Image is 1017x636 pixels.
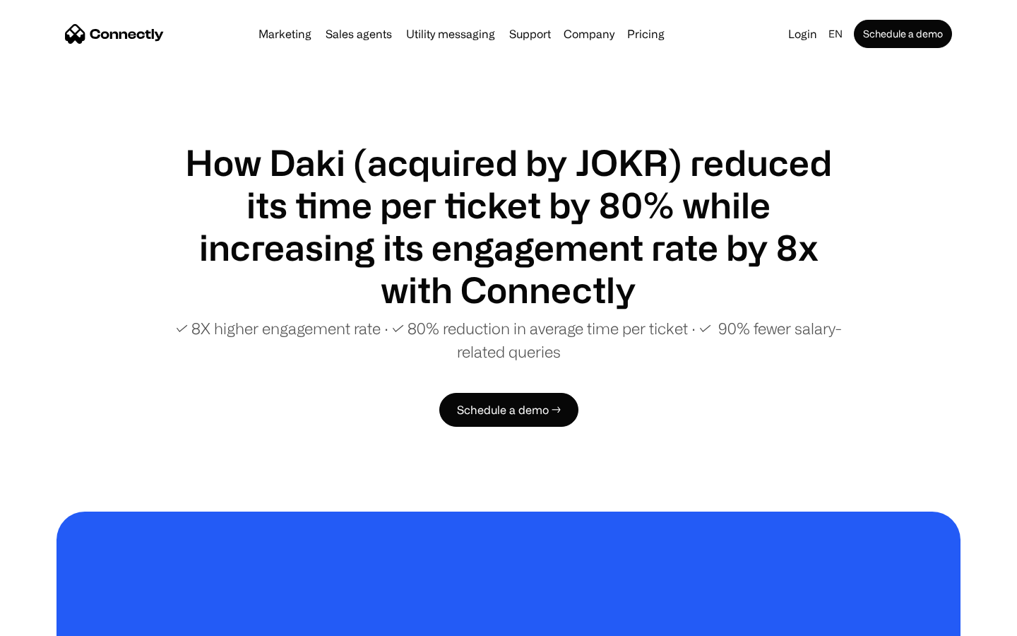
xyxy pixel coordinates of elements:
[854,20,952,48] a: Schedule a demo
[253,28,317,40] a: Marketing
[14,610,85,631] aside: Language selected: English
[320,28,398,40] a: Sales agents
[564,24,614,44] div: Company
[169,317,847,363] p: ✓ 8X higher engagement rate ∙ ✓ 80% reduction in average time per ticket ∙ ✓ 90% fewer salary-rel...
[783,24,823,44] a: Login
[28,611,85,631] ul: Language list
[439,393,578,427] a: Schedule a demo →
[169,141,847,311] h1: How Daki (acquired by JOKR) reduced its time per ticket by 80% while increasing its engagement ra...
[400,28,501,40] a: Utility messaging
[621,28,670,40] a: Pricing
[504,28,557,40] a: Support
[828,24,843,44] div: en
